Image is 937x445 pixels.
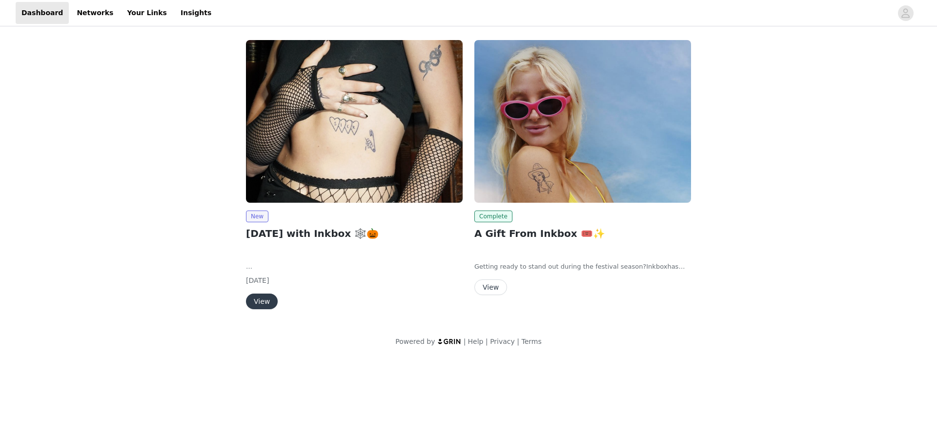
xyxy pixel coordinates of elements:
[474,211,512,222] span: Complete
[437,338,462,344] img: logo
[464,338,466,345] span: |
[246,294,278,309] button: View
[474,40,691,203] img: Inkbox
[486,338,488,345] span: |
[16,2,69,24] a: Dashboard
[71,2,119,24] a: Networks
[474,279,507,295] button: View
[175,2,217,24] a: Insights
[246,211,268,222] span: New
[901,5,910,21] div: avatar
[474,226,691,241] h2: A Gift From Inkbox 🎟️✨
[646,263,667,270] span: Inkbox
[474,263,646,270] span: Getting ready to stand out during the festival season?
[121,2,173,24] a: Your Links
[246,298,278,305] a: View
[474,284,507,291] a: View
[517,338,519,345] span: |
[246,226,463,241] h2: [DATE] with Inkbox 🕸️🎃
[468,338,484,345] a: Help
[246,276,269,284] span: [DATE]
[521,338,541,345] a: Terms
[490,338,515,345] a: Privacy
[395,338,435,345] span: Powered by
[246,40,463,203] img: Inkbox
